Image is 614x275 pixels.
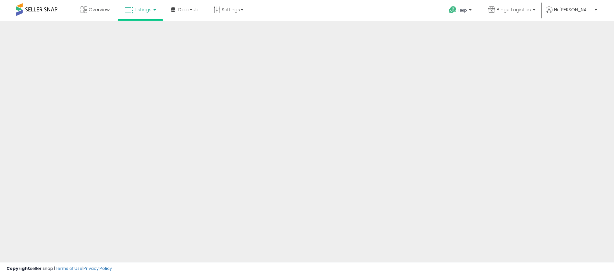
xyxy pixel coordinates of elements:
[497,6,531,13] span: Binge Logistics
[6,265,30,271] strong: Copyright
[554,6,593,13] span: Hi [PERSON_NAME]
[546,6,597,21] a: Hi [PERSON_NAME]
[135,6,151,13] span: Listings
[178,6,199,13] span: DataHub
[89,6,110,13] span: Overview
[449,6,457,14] i: Get Help
[6,266,112,272] div: seller snap | |
[83,265,112,271] a: Privacy Policy
[458,7,467,13] span: Help
[55,265,83,271] a: Terms of Use
[444,1,478,21] a: Help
